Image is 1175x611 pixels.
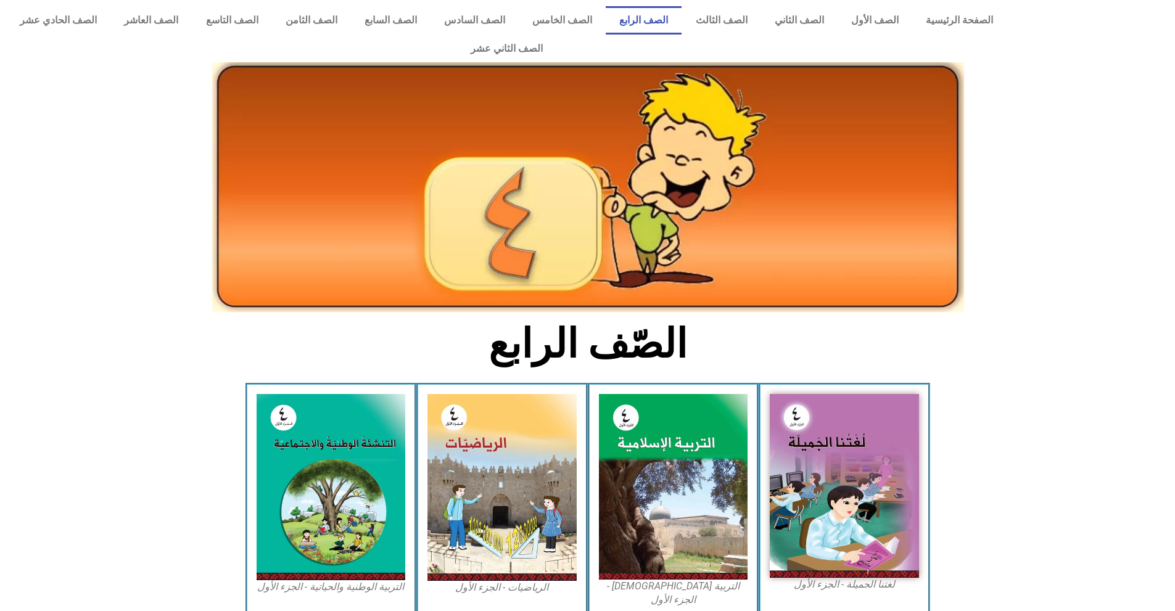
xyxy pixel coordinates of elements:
[257,580,406,594] figcaption: التربية الوطنية والحياتية - الجزء الأول​
[427,581,577,594] figcaption: الرياضيات - الجزء الأول​
[519,6,606,35] a: الصف الخامس
[682,6,761,35] a: الصف الثالث
[6,35,1007,63] a: الصف الثاني عشر
[761,6,838,35] a: الصف الثاني
[431,6,519,35] a: الصف السادس
[599,580,748,607] figcaption: التربية [DEMOGRAPHIC_DATA] - الجزء الأول
[838,6,912,35] a: الصف الأول
[606,6,682,35] a: الصف الرابع
[351,6,431,35] a: الصف السابع
[6,6,110,35] a: الصف الحادي عشر
[770,578,919,591] figcaption: لغتنا الجميلة - الجزء الأول​
[272,6,351,35] a: الصف الثامن
[384,320,791,368] h2: الصّف الرابع
[110,6,192,35] a: الصف العاشر
[192,6,271,35] a: الصف التاسع
[912,6,1007,35] a: الصفحة الرئيسية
